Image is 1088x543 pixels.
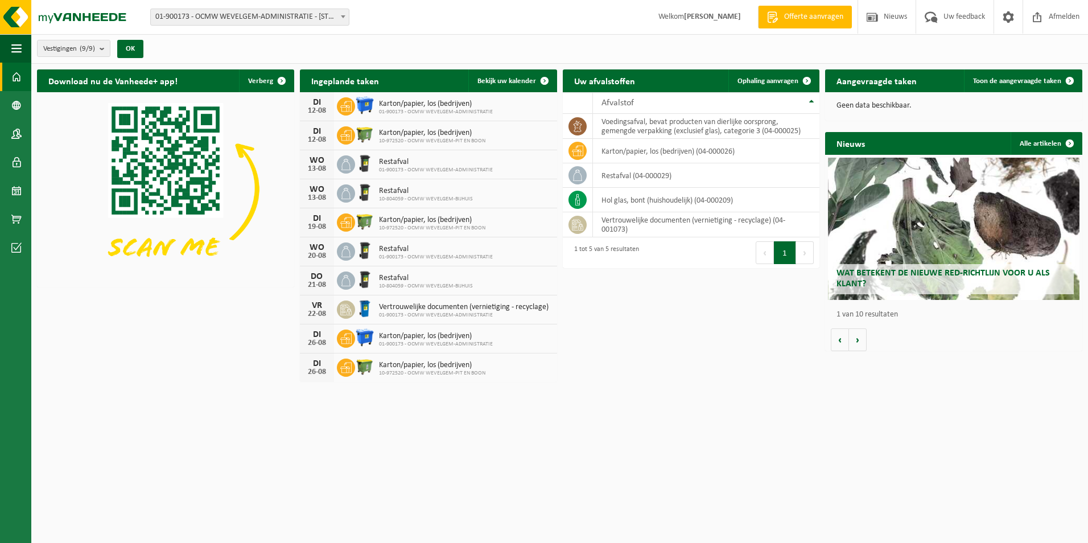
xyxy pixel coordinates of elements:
[306,98,328,107] div: DI
[355,270,374,289] img: WB-0240-HPE-BK-01
[568,240,639,265] div: 1 tot 5 van 5 resultaten
[379,100,493,109] span: Karton/papier, los (bedrijven)
[306,368,328,376] div: 26-08
[150,9,349,26] span: 01-900173 - OCMW WEVELGEM-ADMINISTRATIE - 8560 WEVELGEM, DEKEN JONCKHEERESTRAAT 9
[306,185,328,194] div: WO
[825,69,928,92] h2: Aangevraagde taken
[379,245,493,254] span: Restafval
[379,196,473,203] span: 10-804059 - OCMW WEVELGEM-BIJHUIS
[728,69,818,92] a: Ophaling aanvragen
[379,341,493,348] span: 01-900173 - OCMW WEVELGEM-ADMINISTRATIE
[379,254,493,261] span: 01-900173 - OCMW WEVELGEM-ADMINISTRATIE
[306,339,328,347] div: 26-08
[849,328,867,351] button: Volgende
[306,359,328,368] div: DI
[306,252,328,260] div: 20-08
[379,225,485,232] span: 10-972520 - OCMW WEVELGEM-PIT EN BOON
[306,310,328,318] div: 22-08
[737,77,798,85] span: Ophaling aanvragen
[37,92,294,285] img: Download de VHEPlus App
[379,109,493,116] span: 01-900173 - OCMW WEVELGEM-ADMINISTRATIE
[37,69,189,92] h2: Download nu de Vanheede+ app!
[248,77,273,85] span: Verberg
[836,269,1050,289] span: Wat betekent de nieuwe RED-richtlijn voor u als klant?
[379,283,473,290] span: 10-804059 - OCMW WEVELGEM-BIJHUIS
[379,129,485,138] span: Karton/papier, los (bedrijven)
[781,11,846,23] span: Offerte aanvragen
[379,138,485,145] span: 10-972520 - OCMW WEVELGEM-PIT EN BOON
[355,299,374,318] img: WB-0240-HPE-BE-09
[37,40,110,57] button: Vestigingen(9/9)
[468,69,556,92] a: Bekijk uw kalender
[355,154,374,173] img: WB-0240-HPE-BK-01
[306,107,328,115] div: 12-08
[796,241,814,264] button: Next
[306,136,328,144] div: 12-08
[836,311,1077,319] p: 1 van 10 resultaten
[355,183,374,202] img: WB-0240-HPE-BK-01
[825,132,876,154] h2: Nieuws
[379,158,493,167] span: Restafval
[306,272,328,281] div: DO
[306,223,328,231] div: 19-08
[756,241,774,264] button: Previous
[593,163,820,188] td: restafval (04-000029)
[601,98,634,108] span: Afvalstof
[379,361,485,370] span: Karton/papier, los (bedrijven)
[379,187,473,196] span: Restafval
[836,102,1071,110] p: Geen data beschikbaar.
[300,69,390,92] h2: Ingeplande taken
[306,243,328,252] div: WO
[379,216,485,225] span: Karton/papier, los (bedrijven)
[306,281,328,289] div: 21-08
[43,40,95,57] span: Vestigingen
[964,69,1081,92] a: Toon de aangevraagde taken
[593,139,820,163] td: karton/papier, los (bedrijven) (04-000026)
[973,77,1061,85] span: Toon de aangevraagde taken
[355,96,374,115] img: WB-1100-HPE-BE-01
[306,330,328,339] div: DI
[306,301,328,310] div: VR
[306,165,328,173] div: 13-08
[1011,132,1081,155] a: Alle artikelen
[684,13,741,21] strong: [PERSON_NAME]
[379,332,493,341] span: Karton/papier, los (bedrijven)
[828,158,1080,300] a: Wat betekent de nieuwe RED-richtlijn voor u als klant?
[379,370,485,377] span: 10-972520 - OCMW WEVELGEM-PIT EN BOON
[593,212,820,237] td: vertrouwelijke documenten (vernietiging - recyclage) (04-001073)
[306,127,328,136] div: DI
[379,303,549,312] span: Vertrouwelijke documenten (vernietiging - recyclage)
[477,77,536,85] span: Bekijk uw kalender
[831,328,849,351] button: Vorige
[306,156,328,165] div: WO
[379,312,549,319] span: 01-900173 - OCMW WEVELGEM-ADMINISTRATIE
[355,125,374,144] img: WB-1100-HPE-GN-50
[355,357,374,376] img: WB-1100-HPE-GN-50
[758,6,852,28] a: Offerte aanvragen
[379,167,493,174] span: 01-900173 - OCMW WEVELGEM-ADMINISTRATIE
[355,328,374,347] img: WB-1100-HPE-BE-01
[306,214,328,223] div: DI
[563,69,646,92] h2: Uw afvalstoffen
[239,69,293,92] button: Verberg
[80,45,95,52] count: (9/9)
[593,114,820,139] td: voedingsafval, bevat producten van dierlijke oorsprong, gemengde verpakking (exclusief glas), cat...
[379,274,473,283] span: Restafval
[151,9,349,25] span: 01-900173 - OCMW WEVELGEM-ADMINISTRATIE - 8560 WEVELGEM, DEKEN JONCKHEERESTRAAT 9
[593,188,820,212] td: hol glas, bont (huishoudelijk) (04-000209)
[355,212,374,231] img: WB-1100-HPE-GN-50
[774,241,796,264] button: 1
[355,241,374,260] img: WB-0240-HPE-BK-01
[117,40,143,58] button: OK
[306,194,328,202] div: 13-08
